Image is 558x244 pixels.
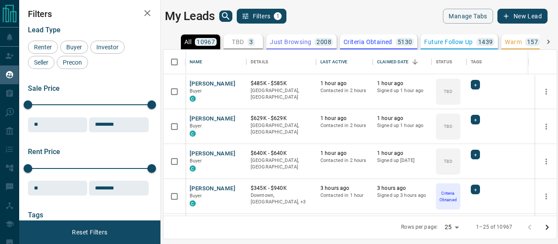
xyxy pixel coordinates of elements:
p: $485K - $585K [251,80,312,87]
span: Tags [28,211,43,219]
button: Sort [409,56,421,68]
p: $640K - $640K [251,150,312,157]
p: TBD [444,123,452,130]
button: Reset Filters [66,225,113,240]
button: New Lead [497,9,548,24]
p: Criteria Obtained [344,39,392,45]
p: 1 hour ago [320,150,368,157]
p: Warm [505,39,522,45]
p: Signed up 3 hours ago [377,192,427,199]
button: [PERSON_NAME] [190,80,235,88]
p: 10967 [197,39,215,45]
div: Last Active [316,50,373,74]
button: [PERSON_NAME] [190,150,235,158]
p: Rows per page: [401,223,438,231]
span: Buyer [190,193,202,199]
button: Manage Tabs [443,9,493,24]
span: + [474,80,477,89]
div: Name [190,50,203,74]
span: Precon [60,59,85,66]
p: 1 hour ago [320,115,368,122]
p: Criteria Obtained [437,190,459,203]
button: Filters1 [237,9,287,24]
button: more [540,155,553,168]
p: Contacted in 1 hour [320,192,368,199]
p: 1 hour ago [320,80,368,87]
div: Status [432,50,466,74]
span: Lead Type [28,26,61,34]
p: Contacted in 2 hours [320,87,368,94]
p: Contacted in 2 hours [320,157,368,164]
div: Details [251,50,268,74]
p: TBD [444,88,452,95]
p: 157 [527,39,538,45]
p: 3 hours ago [377,185,427,192]
p: All [184,39,191,45]
p: Signed up [DATE] [377,157,427,164]
div: + [471,80,480,89]
span: + [474,185,477,194]
span: + [474,115,477,124]
p: [GEOGRAPHIC_DATA], [GEOGRAPHIC_DATA] [251,157,312,171]
div: Tags [466,50,547,74]
p: Signed up 1 hour ago [377,122,427,129]
p: [GEOGRAPHIC_DATA], [GEOGRAPHIC_DATA] [251,87,312,101]
p: North York, Toronto, Stoney Creek [251,192,312,206]
span: + [474,150,477,159]
div: + [471,115,480,124]
p: Contacted in 2 hours [320,122,368,129]
p: 2008 [316,39,331,45]
p: Future Follow Up [424,39,473,45]
h2: Filters [28,9,152,19]
div: Seller [28,56,54,69]
div: condos.ca [190,165,196,172]
button: [PERSON_NAME] [190,115,235,123]
span: Investor [93,44,122,51]
button: [PERSON_NAME] [190,185,235,193]
p: 1–25 of 10967 [476,223,512,231]
p: 3 hours ago [320,185,368,192]
span: Buyer [190,158,202,164]
div: Name [185,50,246,74]
p: [GEOGRAPHIC_DATA], [GEOGRAPHIC_DATA] [251,122,312,136]
p: TBD [232,39,244,45]
p: 1 hour ago [377,80,427,87]
span: 1 [275,13,281,19]
p: Signed up 1 hour ago [377,87,427,94]
div: 25 [441,221,462,234]
div: condos.ca [190,200,196,206]
div: Buyer [60,41,88,54]
button: search button [219,10,232,22]
div: Investor [90,41,125,54]
div: + [471,150,480,159]
p: 5130 [398,39,412,45]
button: more [540,190,553,203]
span: Sale Price [28,84,60,93]
h1: My Leads [165,9,215,23]
span: Rent Price [28,148,60,156]
button: more [540,85,553,98]
span: Buyer [190,88,202,94]
div: Renter [28,41,58,54]
span: Seller [31,59,51,66]
span: Buyer [190,123,202,129]
div: condos.ca [190,96,196,102]
div: Status [436,50,452,74]
div: Details [246,50,316,74]
p: 1439 [478,39,493,45]
span: Renter [31,44,55,51]
p: TBD [444,158,452,165]
div: Claimed Date [377,50,409,74]
div: Claimed Date [373,50,432,74]
p: $629K - $629K [251,115,312,122]
div: Last Active [320,50,347,74]
p: Just Browsing [270,39,311,45]
div: + [471,185,480,194]
p: 1 hour ago [377,115,427,122]
span: Buyer [63,44,85,51]
p: 1 hour ago [377,150,427,157]
div: condos.ca [190,131,196,137]
button: Go to next page [538,219,556,236]
div: Precon [57,56,88,69]
div: Tags [471,50,482,74]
